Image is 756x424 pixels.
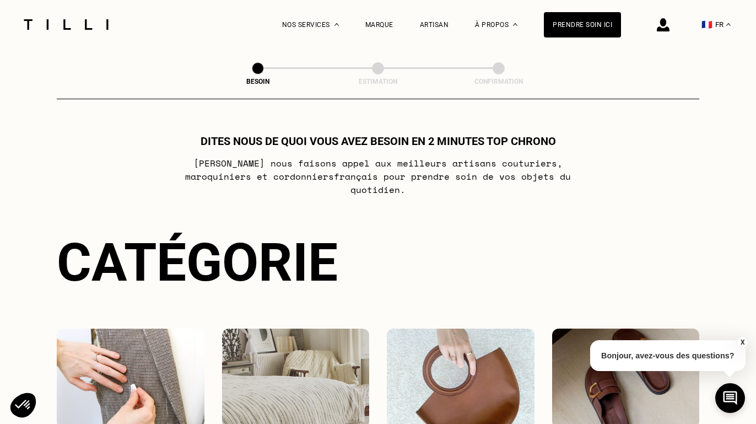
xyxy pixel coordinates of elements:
[657,18,669,31] img: icône connexion
[420,21,449,29] a: Artisan
[513,23,517,26] img: Menu déroulant à propos
[544,12,621,37] a: Prendre soin ici
[201,135,556,148] h1: Dites nous de quoi vous avez besoin en 2 minutes top chrono
[334,23,339,26] img: Menu déroulant
[160,157,597,196] p: [PERSON_NAME] nous faisons appel aux meilleurs artisans couturiers , maroquiniers et cordonniers ...
[737,336,748,348] button: X
[590,340,746,371] p: Bonjour, avez-vous des questions?
[20,19,112,30] img: Logo du service de couturière Tilli
[323,78,433,85] div: Estimation
[444,78,554,85] div: Confirmation
[701,19,712,30] span: 🇫🇷
[365,21,393,29] a: Marque
[203,78,313,85] div: Besoin
[726,23,731,26] img: menu déroulant
[57,232,699,293] div: Catégorie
